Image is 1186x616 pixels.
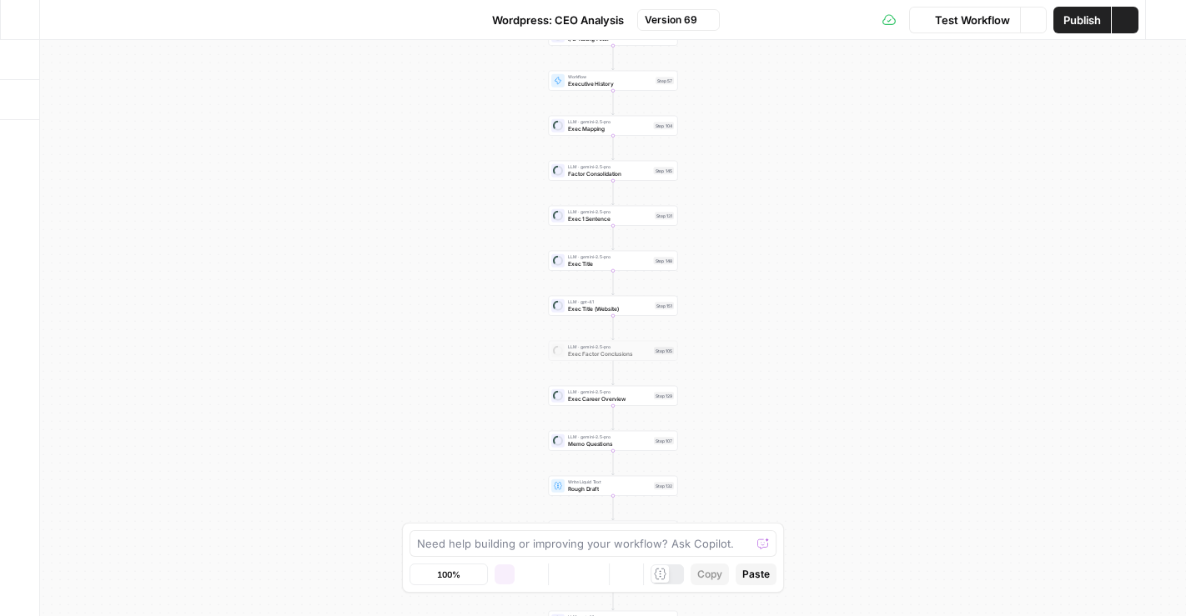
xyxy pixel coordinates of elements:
div: Step 57 [656,77,674,84]
span: Copy [697,567,722,582]
button: Paste [736,563,776,585]
span: Wordpress: CEO Analysis [492,12,624,28]
span: LLM · gemini-2.5-pro [568,163,651,170]
div: LLM · gemini-2.5-proExec Career OverviewStep 129 [549,386,678,406]
div: LLM · gemini-2.5-proMemo QuestionsStep 107 [549,431,678,451]
span: Paste [742,567,770,582]
div: LLM · gpt-4.1Exec Title (Website)Step 151 [549,296,678,316]
span: Exec Factor Conclusions [568,349,651,358]
div: LLM · gemini-2.5-proFactor ConsolidationStep 145 [549,161,678,181]
span: Exec Title [568,259,651,268]
span: Exec Career Overview [568,394,651,403]
span: Memo Questions [568,439,651,448]
span: Version 69 [645,13,697,28]
div: Step 148 [654,257,675,264]
div: Step 107 [654,437,674,444]
span: Test Workflow [935,12,1010,28]
g: Edge from step_133 to step_134 [611,585,614,609]
span: LLM · gemini-2.5-pro [568,253,651,260]
span: LLM · gemini-2.5-pro [568,118,651,125]
g: Edge from step_107 to step_132 [611,450,614,474]
g: Edge from step_151 to step_105 [611,315,614,339]
div: Step 132 [654,482,674,489]
g: Edge from step_145 to step_131 [611,180,614,204]
button: Version 69 [637,9,720,31]
button: Wordpress: CEO Analysis [467,7,634,33]
button: Test Workflow [909,7,1020,33]
span: Write Liquid Text [568,478,651,485]
g: Edge from step_104 to step_145 [611,135,614,159]
g: Edge from step_105 to step_129 [611,360,614,384]
div: LLM · gemini-2.5-proExec Factor ConclusionsStep 105 [549,341,678,361]
div: Write Liquid TextQ&A TextStep 149 [549,521,678,541]
div: Step 151 [655,302,674,309]
div: Step 129 [654,392,674,399]
div: WorkflowExecutive HistoryStep 57 [549,71,678,91]
button: Copy [691,563,729,585]
span: LLM · gpt-4.1 [568,298,651,305]
span: LLM · gemini-2.5-pro [568,343,651,350]
span: Workflow [568,73,652,80]
div: Step 131 [655,212,674,219]
g: Edge from step_75 to step_57 [611,45,614,69]
button: Publish [1053,7,1111,33]
div: Step 104 [654,122,675,129]
div: LLM · gemini-2.5-proExec TitleStep 148 [549,251,678,271]
span: Executive History [568,79,652,88]
g: Edge from step_57 to step_104 [611,90,614,114]
span: Exec Title (Website) [568,304,651,313]
div: LLM · gemini-2.5-proExec 1 SentenceStep 131 [549,206,678,226]
g: Edge from step_129 to step_107 [611,405,614,429]
span: LLM · gemini-2.5-pro [568,433,651,440]
span: LLM · gemini-2.5-pro [568,208,651,215]
span: Rough Draft [568,484,651,493]
div: LLM · gemini-2.5-proExec MappingStep 104 [549,116,678,136]
div: Step 145 [654,167,675,174]
span: Exec 1 Sentence [568,214,651,223]
g: Edge from step_148 to step_151 [611,270,614,294]
div: Write Liquid TextRough DraftStep 132 [549,476,678,496]
g: Edge from step_131 to step_148 [611,225,614,249]
g: Edge from step_132 to step_149 [611,495,614,519]
span: Exec Mapping [568,124,651,133]
span: Factor Consolidation [568,169,651,178]
span: 100% [437,568,460,581]
span: LLM · gemini-2.5-pro [568,388,651,395]
span: Publish [1063,12,1101,28]
div: Step 105 [654,347,674,354]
